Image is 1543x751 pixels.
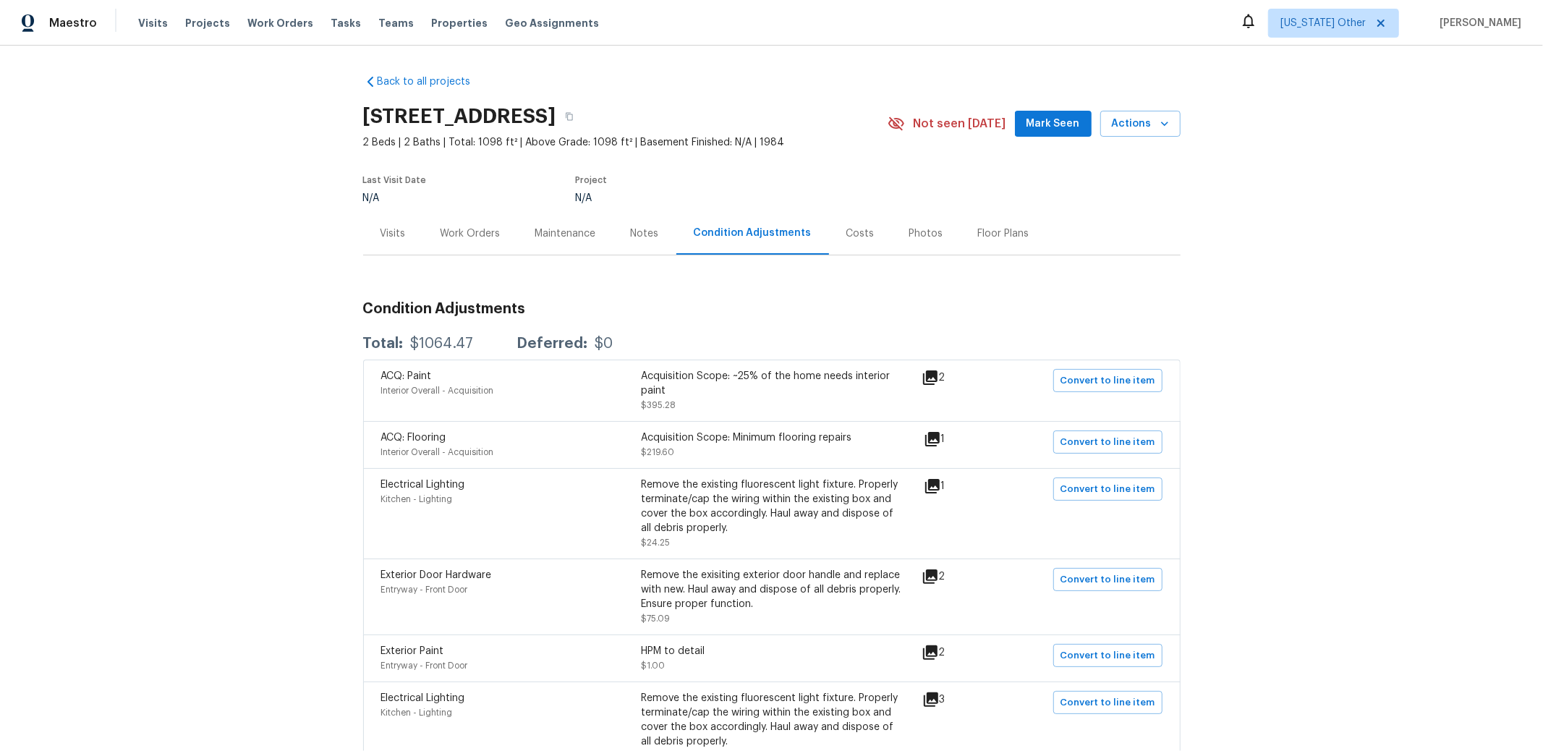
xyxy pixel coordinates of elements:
div: 2 [922,644,992,661]
span: Convert to line item [1060,481,1155,498]
button: Convert to line item [1053,369,1162,392]
span: Tasks [331,18,361,28]
div: Notes [631,226,659,241]
span: Kitchen - Lighting [381,495,453,504]
div: Deferred: [517,336,588,351]
span: Properties [431,16,488,30]
span: Kitchen - Lighting [381,708,453,717]
span: 2 Beds | 2 Baths | Total: 1098 ft² | Above Grade: 1098 ft² | Basement Finished: N/A | 1984 [363,135,888,150]
span: Convert to line item [1060,648,1155,664]
span: Exterior Door Hardware [381,570,492,580]
span: $1.00 [642,661,666,670]
h3: Condition Adjustments [363,302,1181,316]
span: Entryway - Front Door [381,661,468,670]
button: Copy Address [556,103,582,130]
span: Actions [1112,115,1169,133]
span: $24.25 [642,538,671,547]
span: Convert to line item [1060,434,1155,451]
span: $75.09 [642,614,671,623]
span: Projects [185,16,230,30]
div: HPM to detail [642,644,902,658]
span: Mark Seen [1026,115,1080,133]
span: Teams [378,16,414,30]
div: 2 [922,369,992,386]
div: Remove the existing fluorescent light fixture. Properly terminate/cap the wiring within the exist... [642,691,902,749]
span: Project [576,176,608,184]
button: Convert to line item [1053,568,1162,591]
div: Visits [381,226,406,241]
div: N/A [363,193,427,203]
span: Convert to line item [1060,695,1155,711]
span: Interior Overall - Acquisition [381,448,494,457]
div: Work Orders [441,226,501,241]
button: Convert to line item [1053,430,1162,454]
div: Floor Plans [978,226,1029,241]
span: Entryway - Front Door [381,585,468,594]
a: Back to all projects [363,75,502,89]
button: Actions [1100,111,1181,137]
div: N/A [576,193,854,203]
div: 2 [922,568,992,585]
span: [US_STATE] Other [1280,16,1366,30]
span: [PERSON_NAME] [1434,16,1521,30]
div: Condition Adjustments [694,226,812,240]
span: $395.28 [642,401,676,410]
div: Costs [846,226,875,241]
span: Last Visit Date [363,176,427,184]
span: Convert to line item [1060,572,1155,588]
div: 3 [922,691,992,708]
span: ACQ: Paint [381,371,432,381]
div: Acquisition Scope: Minimum flooring repairs [642,430,902,445]
span: Exterior Paint [381,646,444,656]
h2: [STREET_ADDRESS] [363,109,556,124]
span: Not seen [DATE] [914,116,1006,131]
span: Visits [138,16,168,30]
span: Electrical Lighting [381,480,465,490]
div: $0 [595,336,613,351]
div: Remove the exisiting exterior door handle and replace with new. Haul away and dispose of all debr... [642,568,902,611]
span: Work Orders [247,16,313,30]
span: Electrical Lighting [381,693,465,703]
span: ACQ: Flooring [381,433,446,443]
div: Photos [909,226,943,241]
span: $219.60 [642,448,675,457]
div: Remove the existing fluorescent light fixture. Properly terminate/cap the wiring within the exist... [642,478,902,535]
div: 1 [924,430,992,448]
span: Geo Assignments [505,16,599,30]
div: Acquisition Scope: ~25% of the home needs interior paint [642,369,902,398]
div: Maintenance [535,226,596,241]
button: Convert to line item [1053,691,1162,714]
button: Convert to line item [1053,644,1162,667]
span: Interior Overall - Acquisition [381,386,494,395]
div: 1 [924,478,992,495]
div: Total: [363,336,404,351]
button: Mark Seen [1015,111,1092,137]
span: Convert to line item [1060,373,1155,389]
span: Maestro [49,16,97,30]
div: $1064.47 [411,336,474,351]
button: Convert to line item [1053,478,1162,501]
